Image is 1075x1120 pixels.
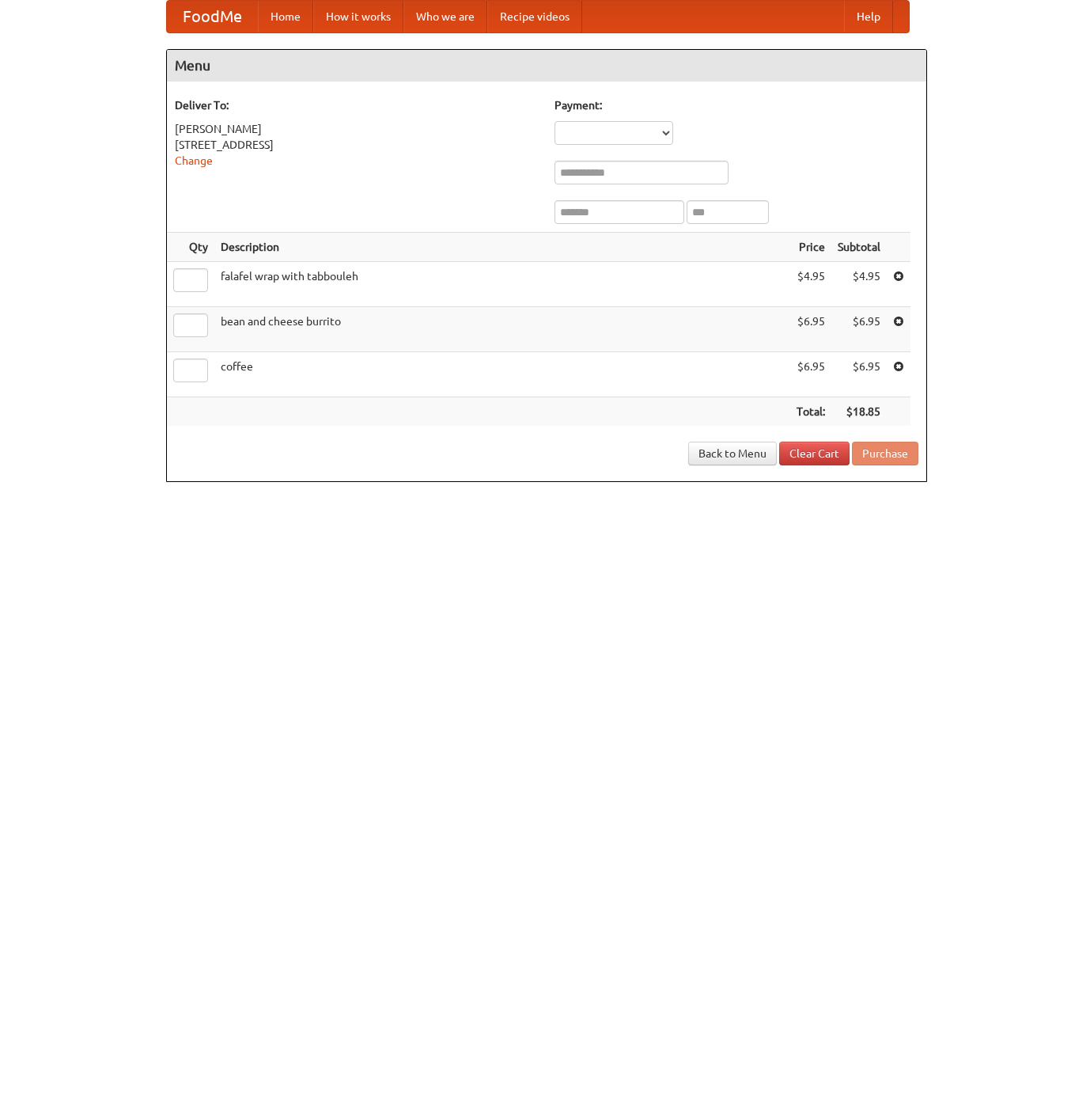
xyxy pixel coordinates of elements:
[487,1,582,32] a: Recipe videos
[167,1,258,32] a: FoodMe
[831,262,887,307] td: $4.95
[175,121,539,137] div: [PERSON_NAME]
[175,97,539,113] h5: Deliver To:
[831,352,887,397] td: $6.95
[831,307,887,352] td: $6.95
[790,307,831,352] td: $6.95
[779,442,850,465] a: Clear Cart
[790,233,831,262] th: Price
[831,233,887,262] th: Subtotal
[831,397,887,427] th: $18.85
[167,233,214,262] th: Qty
[790,397,831,427] th: Total:
[790,262,831,307] td: $4.95
[214,307,790,352] td: bean and cheese burrito
[688,442,777,465] a: Back to Menu
[175,154,213,167] a: Change
[167,50,926,82] h4: Menu
[313,1,403,32] a: How it works
[258,1,313,32] a: Home
[790,352,831,397] td: $6.95
[555,97,918,113] h5: Payment:
[852,442,918,465] button: Purchase
[214,233,790,262] th: Description
[844,1,893,32] a: Help
[214,352,790,397] td: coffee
[403,1,487,32] a: Who we are
[175,137,539,153] div: [STREET_ADDRESS]
[214,262,790,307] td: falafel wrap with tabbouleh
